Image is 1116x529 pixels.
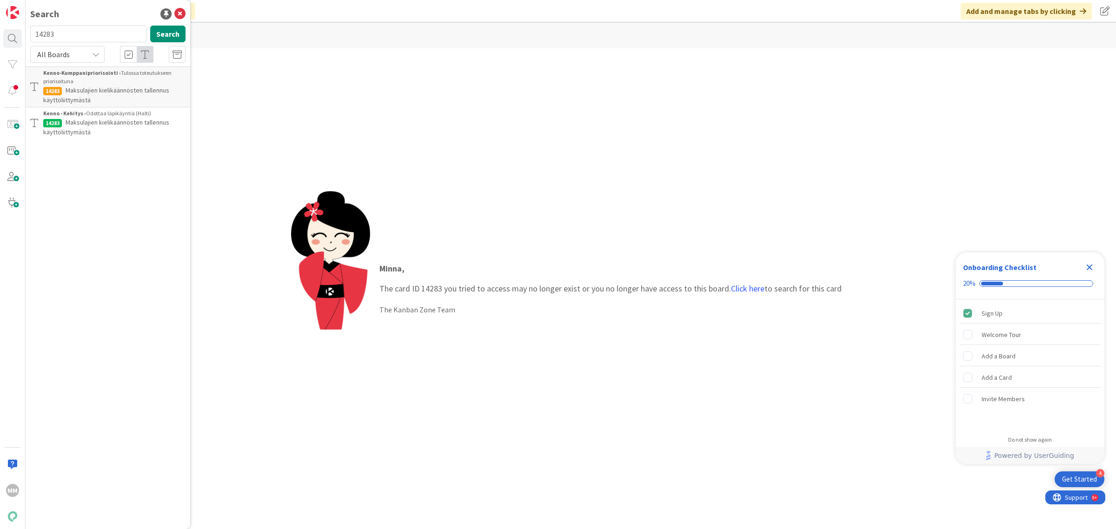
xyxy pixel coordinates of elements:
[982,372,1012,383] div: Add a Card
[6,6,19,19] img: Visit kanbanzone.com
[43,119,62,127] div: 14283
[982,393,1025,404] div: Invite Members
[982,329,1021,340] div: Welcome Tour
[1008,436,1052,443] div: Do not show again
[43,109,186,118] div: Odottaa läpikäyntiä (Halti)
[959,324,1101,345] div: Welcome Tour is incomplete.
[960,447,1100,464] a: Powered by UserGuiding
[6,484,19,497] div: MM
[1055,471,1104,487] div: Open Get Started checklist, remaining modules: 4
[963,279,976,288] div: 20%
[982,308,1003,319] div: Sign Up
[43,110,86,117] b: Kenno - Kehitys ›
[956,299,1104,430] div: Checklist items
[994,450,1074,461] span: Powered by UserGuiding
[47,4,52,11] div: 9+
[959,367,1101,388] div: Add a Card is incomplete.
[379,263,405,274] strong: Minna ,
[1082,260,1097,275] div: Close Checklist
[1096,469,1104,477] div: 4
[43,87,62,95] div: 14283
[963,262,1036,273] div: Onboarding Checklist
[6,510,19,523] img: avatar
[43,118,169,136] span: Maksulajien kielikäännösten tallennus käyttöliittymästä
[26,107,190,139] a: Kenno - Kehitys ›Odottaa läpikäyntiä (Halti)14283Maksulajien kielikäännösten tallennus käyttöliit...
[379,304,842,315] div: The Kanban Zone Team
[959,303,1101,324] div: Sign Up is complete.
[963,279,1097,288] div: Checklist progress: 20%
[150,26,186,42] button: Search
[30,7,59,21] div: Search
[43,86,169,104] span: Maksulajien kielikäännösten tallennus käyttöliittymästä
[731,283,764,294] a: Click here
[961,3,1092,20] div: Add and manage tabs by clicking
[26,66,190,107] a: Kenno-Kumppanipriorisointi ›Tulossa toteutukseen priorisoituna14283Maksulajien kielikäännösten ta...
[982,350,1016,362] div: Add a Board
[959,346,1101,366] div: Add a Board is incomplete.
[43,69,121,76] b: Kenno-Kumppanipriorisointi ›
[956,252,1104,464] div: Checklist Container
[959,389,1101,409] div: Invite Members is incomplete.
[43,69,186,86] div: Tulossa toteutukseen priorisoituna
[37,50,70,59] span: All Boards
[30,26,146,42] input: Search for title...
[379,262,842,295] p: The card ID 14283 you tried to access may no longer exist or you no longer have access to this bo...
[20,1,42,13] span: Support
[956,447,1104,464] div: Footer
[1062,475,1097,484] div: Get Started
